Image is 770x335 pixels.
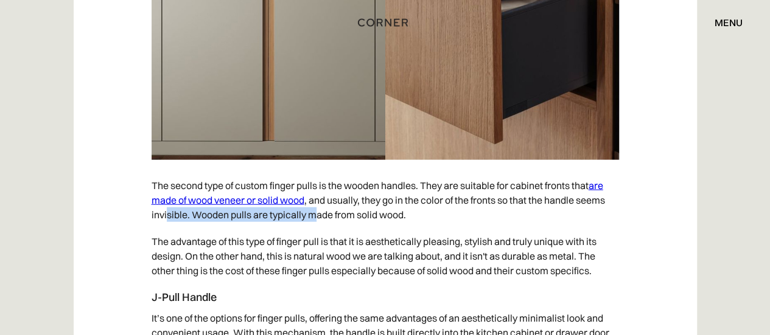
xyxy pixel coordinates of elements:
h4: J-Pull Handle [152,290,619,305]
div: menu [715,18,743,27]
div: menu [702,12,743,33]
a: are made of wood veneer or solid wood [152,179,603,206]
p: The advantage of this type of finger pull is that it is aesthetically pleasing, stylish and truly... [152,228,619,284]
a: home [360,15,410,30]
p: The second type of custom finger pulls is the wooden handles. They are suitable for cabinet front... [152,172,619,228]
